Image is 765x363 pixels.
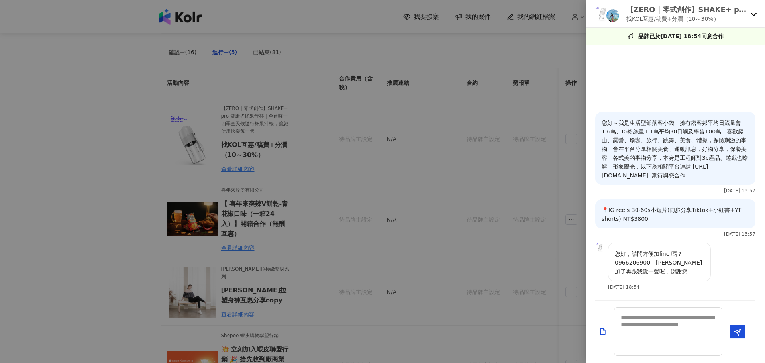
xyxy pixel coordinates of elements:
[638,32,724,41] p: 品牌已於[DATE] 18:54同意合作
[608,285,639,290] p: [DATE] 18:54
[594,6,610,22] img: KOL Avatar
[599,325,607,339] button: Add a file
[602,206,749,223] p: 📍IG reels 30-60s小短片(同步分享Tiktok+小紅書+YT shorts):NT$3800
[606,9,619,22] img: KOL Avatar
[602,118,749,180] p: 您好～我是生活型部落客小錢，擁有痞客邦平均日流量曾1.6萬、IG粉絲量1.1萬平均30日觸及率曾100萬，喜歡爬山、露營、瑜珈、旅行、跳舞、美食、體操，探險刺激的事物，會在平台分享相關美食、運動...
[595,243,605,252] img: KOL Avatar
[615,249,704,276] p: 您好，請問方便加line 嗎？ 0966206900 - [PERSON_NAME] 加了再跟我說一聲喔，謝謝您
[724,232,755,237] p: [DATE] 13:57
[730,325,745,338] button: Send
[724,188,755,194] p: [DATE] 13:57
[626,4,747,14] p: 【ZERO｜零式創作】SHAKE+ pro 健康搖搖果昔杯｜全台唯一四季全天候隨行杯果汁機，讓您使用快樂每一天！
[626,14,747,23] p: 找KOL互惠/稿費+分潤（10～30%）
